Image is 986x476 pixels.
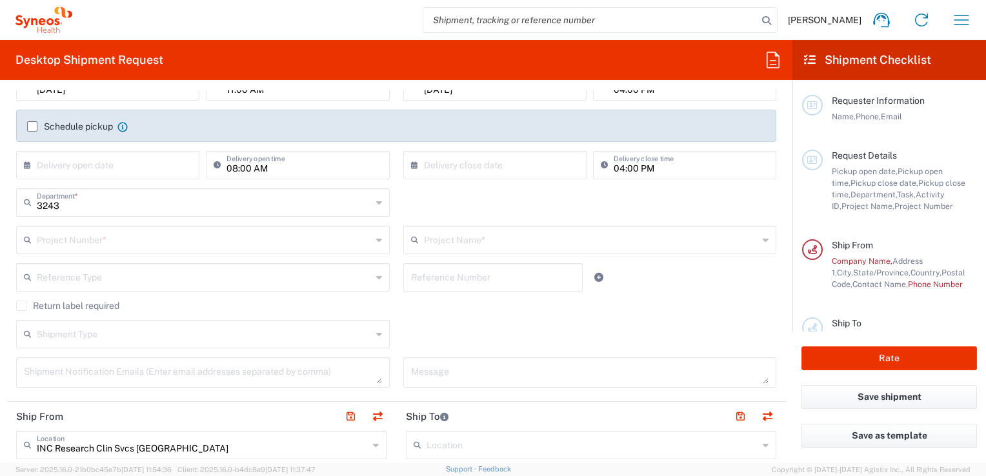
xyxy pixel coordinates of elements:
button: Save shipment [801,385,977,409]
span: Request Details [832,150,897,161]
input: Shipment, tracking or reference number [423,8,758,32]
span: Phone, [856,112,881,121]
span: [DATE] 11:54:36 [121,466,172,473]
span: Name, [832,112,856,121]
span: Ship From [832,240,873,250]
span: Pickup close date, [850,178,918,188]
span: State/Province, [853,268,911,277]
span: City, [837,268,853,277]
span: Ship To [832,318,861,328]
a: Support [446,465,478,473]
h2: Ship To [406,410,448,423]
h2: Ship From [16,410,63,423]
a: Add Reference [590,268,608,286]
label: Return label required [16,301,119,311]
span: Pickup open date, [832,166,898,176]
span: [DATE] 11:37:47 [265,466,316,473]
h2: Desktop Shipment Request [15,52,163,68]
label: Schedule pickup [27,121,113,132]
span: Project Name, [841,201,894,211]
button: Rate [801,346,977,370]
span: Server: 2025.16.0-21b0bc45e7b [15,466,172,473]
span: Client: 2025.16.0-b4dc8a9 [177,466,316,473]
span: Company Name, [832,256,892,266]
button: Save as template [801,424,977,448]
span: [PERSON_NAME] [788,14,861,26]
span: Country, [911,268,941,277]
span: Project Number [894,201,953,211]
span: Department, [850,190,897,199]
span: Copyright © [DATE]-[DATE] Agistix Inc., All Rights Reserved [772,464,971,475]
span: Email [881,112,902,121]
h2: Shipment Checklist [804,52,931,68]
span: Phone Number [908,279,963,289]
span: Task, [897,190,916,199]
span: Contact Name, [852,279,908,289]
a: Feedback [478,465,511,473]
span: Requester Information [832,95,925,106]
